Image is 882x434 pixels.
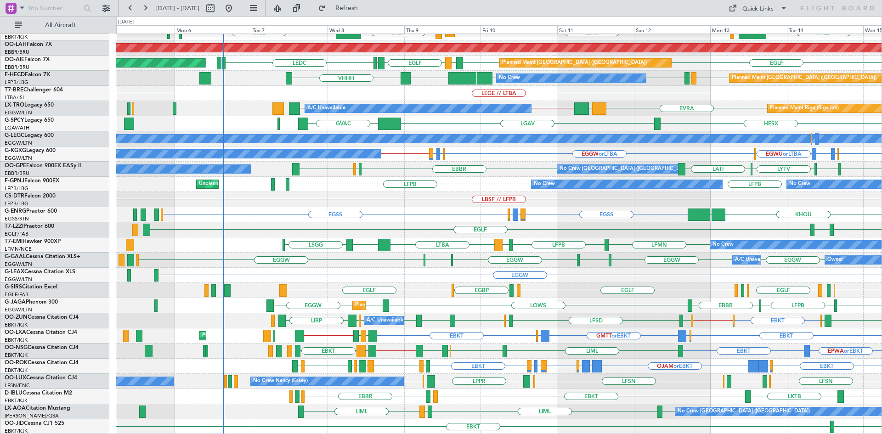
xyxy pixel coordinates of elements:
[98,25,175,34] div: Sun 5
[10,18,100,33] button: All Aircraft
[5,148,26,153] span: G-KGKG
[367,314,513,327] div: A/C Unavailable [GEOGRAPHIC_DATA]-[GEOGRAPHIC_DATA]
[202,329,309,343] div: Planned Maint Kortrijk-[GEOGRAPHIC_DATA]
[5,209,57,214] a: G-ENRGPraetor 600
[5,163,81,169] a: OO-GPEFalcon 900EX EASy II
[678,405,810,418] div: No Crew [GEOGRAPHIC_DATA] ([GEOGRAPHIC_DATA])
[5,34,28,40] a: EBKT/KJK
[5,193,24,199] span: CS-DTR
[5,375,26,381] span: OO-LUX
[5,421,24,426] span: OO-JID
[199,177,350,191] div: Unplanned Maint [GEOGRAPHIC_DATA] ([GEOGRAPHIC_DATA])
[5,269,75,275] a: G-LEAXCessna Citation XLS
[5,109,32,116] a: EGGW/LTN
[5,163,26,169] span: OO-GPE
[5,118,24,123] span: G-SPCY
[5,133,24,138] span: G-LEGC
[770,101,839,115] div: Planned Maint Riga (Riga Intl)
[175,25,251,34] div: Mon 6
[5,421,64,426] a: OO-JIDCessna CJ1 525
[710,25,787,34] div: Mon 13
[5,94,25,101] a: LTBA/ISL
[5,261,32,268] a: EGGW/LTN
[253,374,308,388] div: No Crew Nancy (Essey)
[5,224,54,229] a: T7-LZZIPraetor 600
[5,390,72,396] a: D-IBLUCessna Citation M2
[328,5,366,11] span: Refresh
[24,22,97,28] span: All Aircraft
[5,79,28,86] a: LFPB/LBG
[5,360,28,366] span: OO-ROK
[5,49,29,56] a: EBBR/BRU
[5,57,24,62] span: OO-AIE
[5,185,28,192] a: LFPB/LBG
[5,406,26,411] span: LX-AOA
[789,177,810,191] div: No Crew
[5,57,50,62] a: OO-AIEFalcon 7X
[5,337,28,344] a: EBKT/KJK
[5,276,32,283] a: EGGW/LTN
[732,71,876,85] div: Planned Maint [GEOGRAPHIC_DATA] ([GEOGRAPHIC_DATA])
[307,101,345,115] div: A/C Unavailable
[5,284,57,290] a: G-SIRSCitation Excel
[742,5,774,14] div: Quick Links
[560,162,713,176] div: No Crew [GEOGRAPHIC_DATA] ([GEOGRAPHIC_DATA] National)
[118,18,134,26] div: [DATE]
[634,25,711,34] div: Sun 12
[5,330,77,335] a: OO-LXACessna Citation CJ4
[5,254,80,259] a: G-GAALCessna Citation XLS+
[5,321,28,328] a: EBKT/KJK
[534,177,555,191] div: No Crew
[5,239,23,244] span: T7-EMI
[5,102,54,108] a: LX-TROLegacy 650
[827,253,843,267] div: Owner
[28,1,81,15] input: Trip Number
[5,315,79,320] a: OO-ZUNCessna Citation CJ4
[5,148,56,153] a: G-KGKGLegacy 600
[481,25,557,34] div: Fri 10
[156,4,199,12] span: [DATE] - [DATE]
[5,315,28,320] span: OO-ZUN
[5,224,23,229] span: T7-LZZI
[5,382,30,389] a: LFSN/ENC
[5,72,25,78] span: F-HECD
[5,200,28,207] a: LFPB/LBG
[5,178,24,184] span: F-GPNJ
[328,25,404,34] div: Wed 8
[5,330,26,335] span: OO-LXA
[5,193,56,199] a: CS-DTRFalcon 2000
[5,360,79,366] a: OO-ROKCessna Citation CJ4
[5,306,32,313] a: EGGW/LTN
[557,25,634,34] div: Sat 11
[355,299,500,312] div: Planned Maint [GEOGRAPHIC_DATA] ([GEOGRAPHIC_DATA])
[5,102,24,108] span: LX-TRO
[5,406,70,411] a: LX-AOACitation Mustang
[5,352,28,359] a: EBKT/KJK
[5,345,79,350] a: OO-NSGCessna Citation CJ4
[5,170,29,177] a: EBBR/BRU
[5,155,32,162] a: EGGW/LTN
[5,367,28,374] a: EBKT/KJK
[5,72,50,78] a: F-HECDFalcon 7X
[712,238,734,252] div: No Crew
[5,291,28,298] a: EGLF/FAB
[5,397,28,404] a: EBKT/KJK
[5,178,59,184] a: F-GPNJFalcon 900EX
[5,284,22,290] span: G-SIRS
[5,345,28,350] span: OO-NSG
[5,140,32,147] a: EGGW/LTN
[314,1,369,16] button: Refresh
[5,87,63,93] a: T7-BREChallenger 604
[5,246,32,253] a: LFMN/NCE
[5,412,59,419] a: [PERSON_NAME]/QSA
[5,215,29,222] a: EGSS/STN
[5,42,27,47] span: OO-LAH
[787,25,864,34] div: Tue 14
[735,253,773,267] div: A/C Unavailable
[5,299,26,305] span: G-JAGA
[5,87,23,93] span: T7-BRE
[5,299,58,305] a: G-JAGAPhenom 300
[5,118,54,123] a: G-SPCYLegacy 650
[5,254,26,259] span: G-GAAL
[5,269,24,275] span: G-LEAX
